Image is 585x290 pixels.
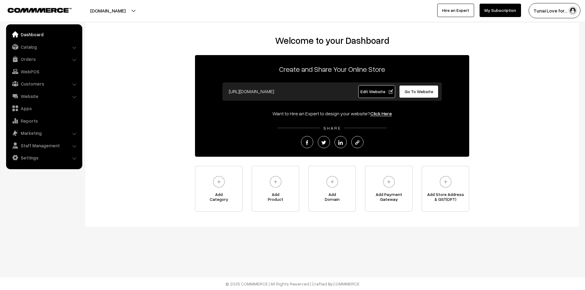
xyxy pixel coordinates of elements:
span: Add Store Address & GST(OPT) [422,192,469,204]
a: Website [8,91,80,102]
a: Marketing [8,128,80,138]
a: Staff Management [8,140,80,151]
span: SHARE [320,125,344,131]
a: Customers [8,78,80,89]
img: plus.svg [381,173,397,190]
span: Add Payment Gateway [365,192,412,204]
a: AddDomain [308,166,356,211]
a: Click Here [370,110,392,117]
h2: Welcome to your Dashboard [91,35,573,46]
a: Reports [8,115,80,126]
a: Settings [8,152,80,163]
a: AddCategory [195,166,243,211]
span: Add Product [252,192,299,204]
div: Want to Hire an Expert to design your website? [195,110,469,117]
a: My Subscription [480,4,521,17]
a: Add Store Address& GST(OPT) [422,166,469,211]
a: COMMMERCE [8,6,61,13]
a: COMMMERCE [333,281,360,286]
a: Dashboard [8,29,80,40]
img: COMMMERCE [8,8,72,12]
span: Go To Website [405,89,433,94]
p: Create and Share Your Online Store [195,64,469,75]
a: AddProduct [252,166,299,211]
img: plus.svg [211,173,227,190]
a: Edit Website [358,85,395,98]
img: plus.svg [267,173,284,190]
a: Catalog [8,41,80,52]
img: plus.svg [437,173,454,190]
span: Add Category [195,192,242,204]
button: Tunai Love for… [529,3,580,18]
img: user [568,6,577,15]
button: [DOMAIN_NAME] [69,3,147,18]
a: Hire an Expert [437,4,474,17]
span: Add Domain [309,192,356,204]
a: Add PaymentGateway [365,166,413,211]
span: Edit Website [360,89,393,94]
a: Orders [8,54,80,65]
a: Apps [8,103,80,114]
img: plus.svg [324,173,341,190]
a: Go To Website [399,85,438,98]
a: WebPOS [8,66,80,77]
